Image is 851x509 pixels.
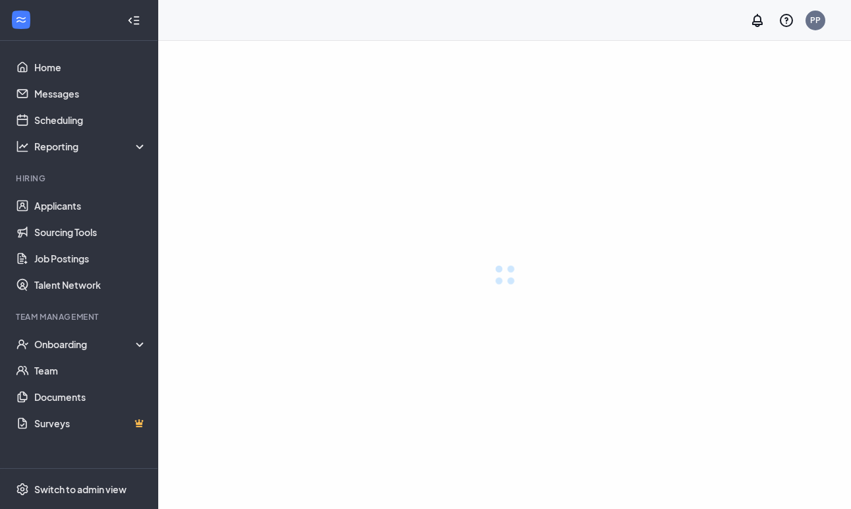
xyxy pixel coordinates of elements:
a: Applicants [34,193,147,219]
svg: Settings [16,483,29,496]
svg: WorkstreamLogo [15,13,28,26]
div: Team Management [16,311,144,322]
a: Sourcing Tools [34,219,147,245]
a: Job Postings [34,245,147,272]
a: SurveysCrown [34,410,147,436]
svg: Analysis [16,140,29,153]
svg: QuestionInfo [778,13,794,28]
div: PP [810,15,821,26]
div: Hiring [16,173,144,184]
a: Home [34,54,147,80]
a: Team [34,357,147,384]
a: Scheduling [34,107,147,133]
a: Messages [34,80,147,107]
a: Documents [34,384,147,410]
div: Onboarding [34,338,148,351]
a: Talent Network [34,272,147,298]
div: Switch to admin view [34,483,127,496]
svg: UserCheck [16,338,29,351]
div: Reporting [34,140,148,153]
svg: Notifications [749,13,765,28]
svg: Collapse [127,14,140,27]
